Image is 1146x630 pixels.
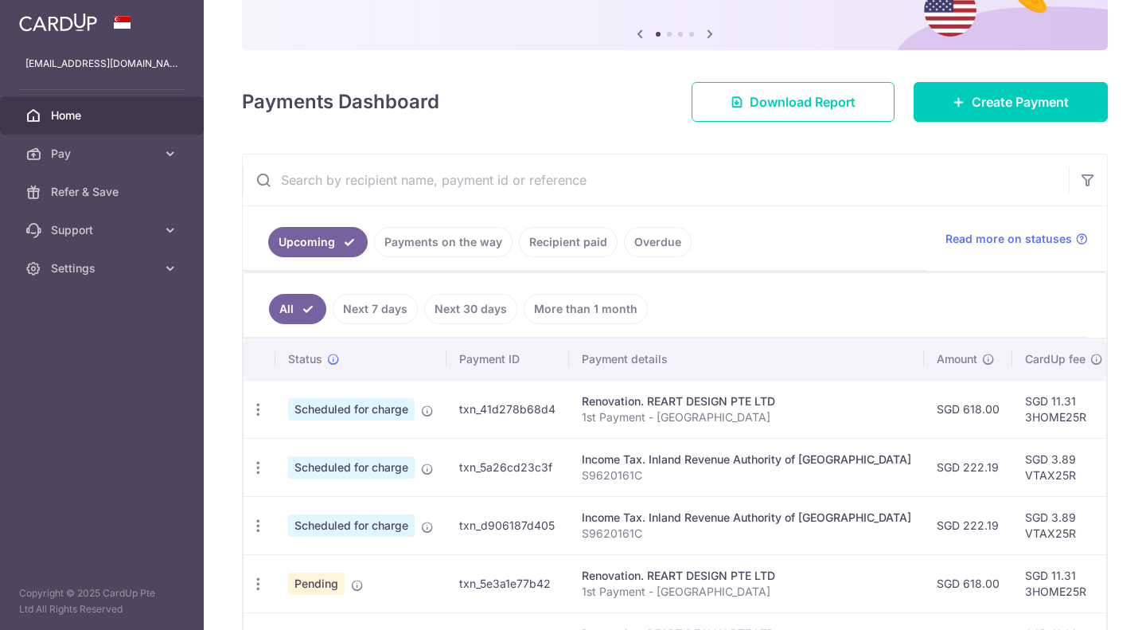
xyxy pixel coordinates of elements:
[51,222,156,238] span: Support
[1025,351,1086,367] span: CardUp fee
[924,496,1012,554] td: SGD 222.19
[288,456,415,479] span: Scheduled for charge
[945,231,1088,247] a: Read more on statuses
[446,554,569,612] td: txn_5e3a1e77b42
[624,227,692,257] a: Overdue
[582,393,911,409] div: Renovation. REART DESIGN PTE LTD
[582,468,911,483] p: S9620161C
[269,294,326,324] a: All
[374,227,513,257] a: Payments on the way
[924,438,1012,496] td: SGD 222.19
[582,510,911,526] div: Income Tax. Inland Revenue Authority of [GEOGRAPHIC_DATA]
[519,227,618,257] a: Recipient paid
[924,380,1012,438] td: SGD 618.00
[446,380,569,438] td: txn_41d278b68d4
[914,82,1108,122] a: Create Payment
[937,351,977,367] span: Amount
[36,11,68,25] span: Help
[288,573,345,595] span: Pending
[288,398,415,421] span: Scheduled for charge
[242,88,439,116] h4: Payments Dashboard
[243,155,1069,205] input: Search by recipient name, payment id or reference
[524,294,648,324] a: More than 1 month
[51,260,156,276] span: Settings
[692,82,895,122] a: Download Report
[333,294,418,324] a: Next 7 days
[288,515,415,537] span: Scheduled for charge
[750,92,856,112] span: Download Report
[288,351,322,367] span: Status
[945,231,1072,247] span: Read more on statuses
[1012,496,1116,554] td: SGD 3.89 VTAX25R
[51,184,156,200] span: Refer & Save
[582,526,911,542] p: S9620161C
[582,568,911,584] div: Renovation. REART DESIGN PTE LTD
[268,227,368,257] a: Upcoming
[582,584,911,600] p: 1st Payment - [GEOGRAPHIC_DATA]
[51,108,156,123] span: Home
[446,438,569,496] td: txn_5a26cd23c3f
[582,452,911,468] div: Income Tax. Inland Revenue Authority of [GEOGRAPHIC_DATA]
[924,554,1012,612] td: SGD 618.00
[1012,380,1116,438] td: SGD 11.31 3HOME25R
[51,146,156,162] span: Pay
[582,409,911,425] p: 1st Payment - [GEOGRAPHIC_DATA]
[446,496,569,554] td: txn_d906187d405
[1012,438,1116,496] td: SGD 3.89 VTAX25R
[972,92,1069,112] span: Create Payment
[424,294,517,324] a: Next 30 days
[446,338,569,380] th: Payment ID
[19,13,97,32] img: CardUp
[569,338,924,380] th: Payment details
[1012,554,1116,612] td: SGD 11.31 3HOME25R
[25,56,178,72] p: [EMAIL_ADDRESS][DOMAIN_NAME]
